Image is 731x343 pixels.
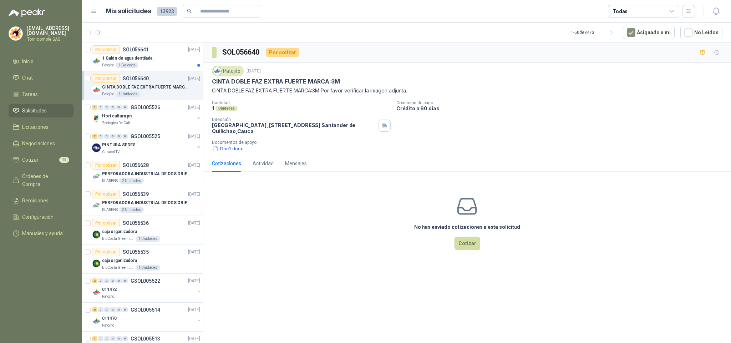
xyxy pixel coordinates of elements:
div: 0 [98,278,103,283]
div: 1 Unidades [136,236,160,242]
p: caja organizadora [102,257,137,264]
p: 011472 [102,286,117,293]
div: 0 [110,336,116,341]
p: PERFORADORA INDUSTRIAL DE DOS ORIFICIOS [102,171,191,177]
p: Zoologico De Cali [102,120,130,126]
p: Documentos de apoyo [212,140,728,145]
span: Solicitudes [22,107,47,115]
div: 0 [110,307,116,312]
div: Por cotizar [92,161,120,170]
div: 0 [104,336,110,341]
p: Crédito a 60 días [396,105,728,111]
div: 0 [104,278,110,283]
a: Remisiones [9,194,73,207]
p: [DATE] [188,75,200,82]
a: Tareas [9,87,73,101]
a: 2 0 0 0 0 0 GSOL005525[DATE] Company LogoPINTURA SEDESCaracol TV [92,132,202,155]
p: [DATE] [188,220,200,227]
a: Por cotizarSOL056539[DATE] Company LogoPERFORADORA INDUSTRIAL DE DOS ORIFICIOSKLARENS2 Unidades [82,187,203,216]
h3: SOL056640 [222,47,260,58]
span: Chat [22,74,33,82]
span: Órdenes de Compra [22,172,67,188]
p: caja organizadora [102,228,137,235]
div: 0 [116,278,122,283]
img: Company Logo [9,27,22,40]
div: Unidades [215,106,238,111]
p: PERFORADORA INDUSTRIAL DE DOS ORIFICIOS [102,200,191,206]
p: Condición de pago [396,100,728,105]
a: Manuales y ayuda [9,227,73,240]
div: 0 [104,307,110,312]
span: Manuales y ayuda [22,229,63,237]
p: Patojito [102,323,114,328]
div: Actividad [253,160,274,167]
div: 0 [116,105,122,110]
p: 011470 [102,315,117,322]
button: No Leídos [680,26,722,39]
button: Asignado a mi [623,26,675,39]
a: Por cotizarSOL056628[DATE] Company LogoPERFORADORA INDUSTRIAL DE DOS ORIFICIOSKLARENS2 Unidades [82,158,203,187]
div: Por cotizar [92,190,120,198]
p: [EMAIL_ADDRESS][DOMAIN_NAME] [27,26,73,36]
p: GSOL005522 [131,278,160,283]
div: 0 [104,134,110,139]
p: Caracol TV [102,149,120,155]
p: 1 Galón de agua destilada. [102,55,154,62]
p: CINTA DOBLE FAZ EXTRA FUERTE MARCA:3M Por favor verificar la imagen adjunta. [212,87,722,95]
a: Por cotizarSOL056536[DATE] Company Logocaja organizadoraBioCosta Green Energy S.A.S1 Unidades [82,216,203,245]
h1: Mis solicitudes [106,6,151,16]
span: 13923 [157,7,177,16]
img: Company Logo [213,67,221,75]
p: Patojito [102,91,114,97]
img: Company Logo [92,86,101,94]
button: Cotizar [455,237,480,250]
div: 2 Unidades [119,178,144,184]
div: 0 [104,105,110,110]
a: Configuración [9,210,73,224]
div: 0 [98,134,103,139]
a: Cotizar10 [9,153,73,167]
div: 0 [98,336,103,341]
span: Negociaciones [22,140,55,147]
div: Patojito [212,66,244,76]
p: [DATE] [188,249,200,256]
p: GSOL005513 [131,336,160,341]
div: 0 [122,105,128,110]
span: 10 [59,157,69,163]
h3: No has enviado cotizaciones a esta solicitud [414,223,520,231]
div: Por cotizar [92,248,120,256]
div: 2 Unidades [119,207,144,213]
p: KLARENS [102,207,118,213]
img: Company Logo [92,230,101,239]
a: Inicio [9,55,73,68]
img: Company Logo [92,115,101,123]
img: Company Logo [92,172,101,181]
a: 2 0 0 0 0 0 GSOL005522[DATE] Company Logo011472Patojito [92,277,202,299]
div: 0 [98,105,103,110]
p: Horticultura pn [102,113,132,120]
p: [DATE] [188,307,200,313]
span: Remisiones [22,197,49,205]
a: Por cotizarSOL056535[DATE] Company Logocaja organizadoraBioCosta Green Energy S.A.S1 Unidades [82,245,203,274]
div: 2 [92,134,97,139]
div: 8 [92,307,97,312]
img: Company Logo [92,288,101,297]
p: Patojito [102,62,114,68]
p: GSOL005525 [131,134,160,139]
div: 1 Unidades [136,265,160,271]
img: Company Logo [92,201,101,210]
img: Company Logo [92,143,101,152]
p: [DATE] [188,191,200,198]
div: Cotizaciones [212,160,241,167]
span: Inicio [22,57,34,65]
p: SOL056628 [123,163,149,168]
a: 8 0 0 0 0 0 GSOL005514[DATE] Company Logo011470Patojito [92,306,202,328]
div: 1 Unidades [116,91,140,97]
p: KLARENS [102,178,118,184]
p: SOL056641 [123,47,149,52]
p: [DATE] [188,336,200,342]
div: 0 [98,307,103,312]
a: Órdenes de Compra [9,170,73,191]
div: Por cotizar [92,74,120,83]
p: [GEOGRAPHIC_DATA], [STREET_ADDRESS] Santander de Quilichao , Cauca [212,122,376,134]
